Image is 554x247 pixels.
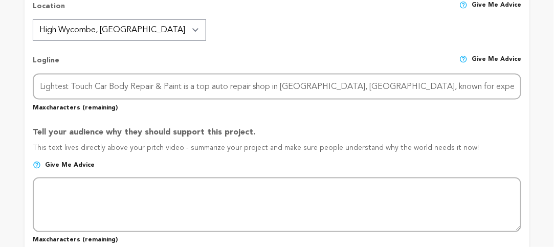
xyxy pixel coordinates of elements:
span: Give me advice [45,161,95,169]
p: Max characters ( remaining) [33,232,521,244]
p: This text lives directly above your pitch video - summarize your project and make sure people und... [33,143,521,161]
img: help-circle.svg [459,55,468,63]
img: help-circle.svg [33,161,41,169]
span: Give me advice [472,1,521,19]
span: Give me advice [472,55,521,74]
p: Logline [33,55,59,74]
p: Location [33,1,65,19]
p: Tell your audience why they should support this project. [33,126,521,143]
p: Max characters ( remaining) [33,100,521,112]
